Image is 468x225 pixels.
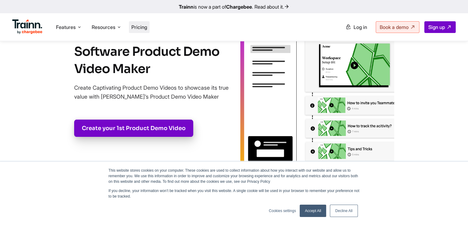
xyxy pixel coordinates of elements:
p: If you decline, your information won’t be tracked when you visit this website. A single cookie wi... [109,188,360,199]
span: Features [56,24,76,31]
span: Book a demo [380,24,409,30]
a: Log in [342,22,371,33]
a: Create your 1st Product Demo Video [74,120,193,137]
h1: Software Product Demo Video Maker [74,43,230,78]
img: Trainn Logo [12,19,42,34]
p: Create Captivating Product Demo Videos to showcase its true value with [PERSON_NAME]’s Product De... [74,83,230,101]
span: Sign up [428,24,445,30]
span: Resources [92,24,115,31]
b: Trainn [179,4,194,10]
p: This website stores cookies on your computer. These cookies are used to collect information about... [109,168,360,184]
a: Decline All [330,205,358,217]
a: Book a demo [376,21,419,33]
a: Accept All [300,205,326,217]
a: Pricing [131,24,147,30]
span: Log in [354,24,367,30]
a: Cookies settings [269,208,296,214]
b: Chargebee [226,4,252,10]
img: create product demo videos online [240,4,394,174]
a: Sign up [424,21,456,33]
